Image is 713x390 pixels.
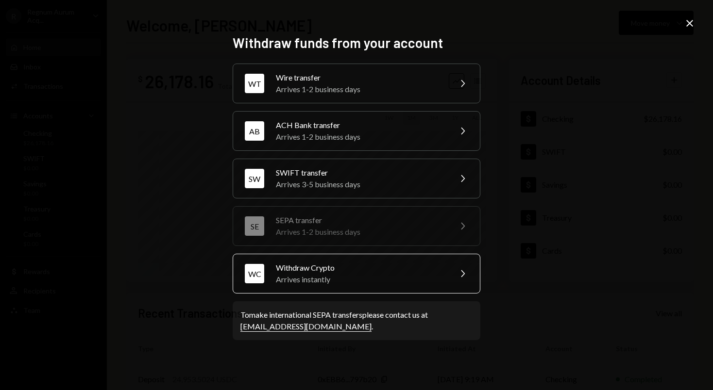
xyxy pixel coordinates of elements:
a: [EMAIL_ADDRESS][DOMAIN_NAME] [240,322,372,332]
div: Arrives 3-5 business days [276,179,445,190]
div: ACH Bank transfer [276,119,445,131]
div: Wire transfer [276,72,445,83]
button: WCWithdraw CryptoArrives instantly [233,254,480,293]
div: SW [245,169,264,188]
div: SE [245,216,264,236]
button: SESEPA transferArrives 1-2 business days [233,206,480,246]
button: WTWire transferArrives 1-2 business days [233,64,480,103]
h2: Withdraw funds from your account [233,33,480,52]
div: WC [245,264,264,283]
div: Arrives 1-2 business days [276,83,445,95]
div: SWIFT transfer [276,167,445,179]
div: AB [245,121,264,141]
button: ABACH Bank transferArrives 1-2 business days [233,111,480,151]
div: Arrives instantly [276,274,445,285]
div: WT [245,74,264,93]
div: To make international SEPA transfers please contact us at . [240,309,473,332]
div: Withdraw Crypto [276,262,445,274]
div: Arrives 1-2 business days [276,131,445,143]
button: SWSWIFT transferArrives 3-5 business days [233,159,480,198]
div: SEPA transfer [276,214,445,226]
div: Arrives 1-2 business days [276,226,445,238]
